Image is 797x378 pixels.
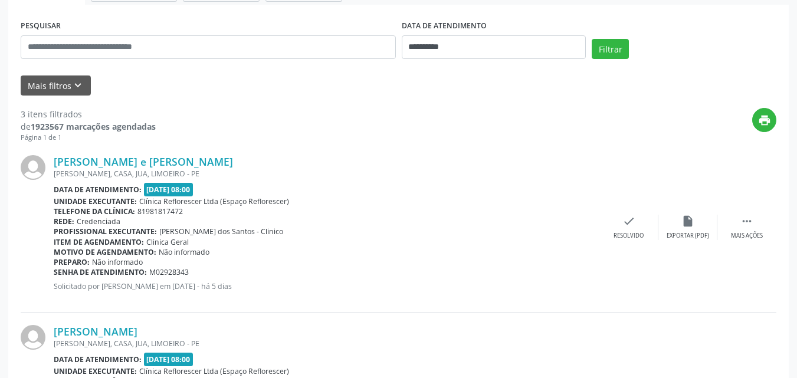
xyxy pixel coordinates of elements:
[159,226,283,236] span: [PERSON_NAME] dos Santos - Clinico
[146,237,189,247] span: Clinica Geral
[21,120,156,133] div: de
[54,257,90,267] b: Preparo:
[54,281,599,291] p: Solicitado por [PERSON_NAME] em [DATE] - há 5 dias
[137,206,183,216] span: 81981817472
[54,325,137,338] a: [PERSON_NAME]
[592,39,629,59] button: Filtrar
[54,354,142,364] b: Data de atendimento:
[21,75,91,96] button: Mais filtroskeyboard_arrow_down
[77,216,120,226] span: Credenciada
[740,215,753,228] i: 
[758,114,771,127] i: print
[622,215,635,228] i: check
[92,257,143,267] span: Não informado
[21,108,156,120] div: 3 itens filtrados
[159,247,209,257] span: Não informado
[21,325,45,350] img: img
[149,267,189,277] span: M02928343
[71,79,84,92] i: keyboard_arrow_down
[139,366,289,376] span: Clínica Reflorescer Ltda (Espaço Reflorescer)
[144,353,193,366] span: [DATE] 08:00
[21,155,45,180] img: img
[54,155,233,168] a: [PERSON_NAME] e [PERSON_NAME]
[139,196,289,206] span: Clínica Reflorescer Ltda (Espaço Reflorescer)
[144,183,193,196] span: [DATE] 08:00
[54,267,147,277] b: Senha de atendimento:
[21,133,156,143] div: Página 1 de 1
[54,237,144,247] b: Item de agendamento:
[681,215,694,228] i: insert_drive_file
[31,121,156,132] strong: 1923567 marcações agendadas
[667,232,709,240] div: Exportar (PDF)
[54,185,142,195] b: Data de atendimento:
[402,17,487,35] label: DATA DE ATENDIMENTO
[731,232,763,240] div: Mais ações
[614,232,644,240] div: Resolvido
[54,216,74,226] b: Rede:
[54,247,156,257] b: Motivo de agendamento:
[54,196,137,206] b: Unidade executante:
[21,17,61,35] label: PESQUISAR
[752,108,776,132] button: print
[54,226,157,236] b: Profissional executante:
[54,338,599,349] div: [PERSON_NAME], CASA, JUA, LIMOEIRO - PE
[54,169,599,179] div: [PERSON_NAME], CASA, JUA, LIMOEIRO - PE
[54,206,135,216] b: Telefone da clínica:
[54,366,137,376] b: Unidade executante:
